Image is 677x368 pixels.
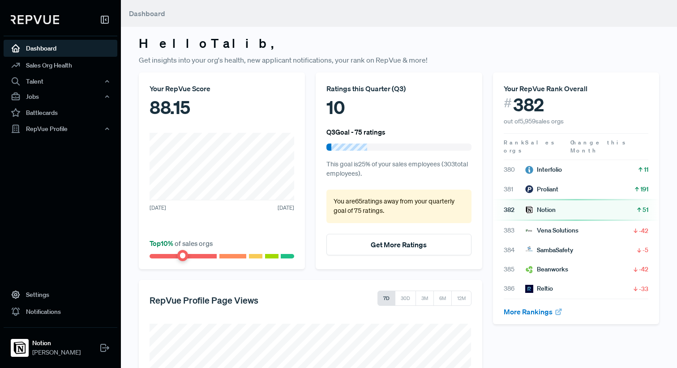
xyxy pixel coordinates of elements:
[129,9,165,18] span: Dashboard
[525,185,558,194] div: Proliant
[334,197,464,216] p: You are 65 ratings away from your quarterly goal of 75 ratings .
[504,165,525,174] span: 380
[525,227,533,235] img: Vena Solutions
[11,15,59,24] img: RepVue
[639,284,648,293] span: -33
[4,327,117,361] a: NotionNotion[PERSON_NAME]
[644,165,648,174] span: 11
[525,185,533,193] img: Proliant
[643,205,648,214] span: 51
[139,36,659,51] h3: Hello Talib ,
[326,234,471,255] button: Get More Ratings
[4,74,117,89] button: Talent
[643,245,648,254] span: -5
[326,83,471,94] div: Ratings this Quarter ( Q3 )
[504,117,564,125] span: out of 5,959 sales orgs
[150,295,258,305] h5: RepVue Profile Page Views
[13,341,27,355] img: Notion
[504,205,525,215] span: 382
[525,246,533,254] img: SambaSafety
[150,204,166,212] span: [DATE]
[504,265,525,274] span: 385
[139,55,659,65] p: Get insights into your org's health, new applicant notifications, your rank on RepVue & more!
[525,205,556,215] div: Notion
[326,128,386,136] h6: Q3 Goal - 75 ratings
[525,285,533,293] img: Reltio
[150,239,213,248] span: of sales orgs
[570,139,627,154] span: Change this Month
[504,284,525,293] span: 386
[525,166,533,174] img: Interfolio
[525,226,578,235] div: Vena Solutions
[150,83,294,94] div: Your RepVue Score
[326,160,471,179] p: This goal is 25 % of your sales employees ( 303 total employees).
[416,291,434,306] button: 3M
[639,226,648,235] span: -42
[433,291,452,306] button: 6M
[32,348,81,357] span: [PERSON_NAME]
[525,245,573,255] div: SambaSafety
[504,84,587,93] span: Your RepVue Rank Overall
[525,284,553,293] div: Reltio
[504,185,525,194] span: 381
[640,185,648,194] span: 191
[525,165,562,174] div: Interfolio
[4,303,117,320] a: Notifications
[639,265,648,274] span: -42
[4,121,117,136] button: RepVue Profile
[504,245,525,255] span: 384
[278,204,294,212] span: [DATE]
[451,291,471,306] button: 12M
[525,266,533,274] img: Beanworks
[525,265,568,274] div: Beanworks
[504,307,563,316] a: More Rankings
[4,57,117,74] a: Sales Org Health
[504,226,525,235] span: 383
[513,94,544,115] span: 382
[504,139,525,147] span: Rank
[326,94,471,121] div: 10
[395,291,416,306] button: 30D
[525,206,533,214] img: Notion
[4,40,117,57] a: Dashboard
[377,291,395,306] button: 7D
[504,139,556,154] span: Sales orgs
[4,104,117,121] a: Battlecards
[504,94,512,112] span: #
[32,338,81,348] strong: Notion
[4,286,117,303] a: Settings
[4,89,117,104] button: Jobs
[150,239,175,248] span: Top 10 %
[150,94,294,121] div: 88.15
